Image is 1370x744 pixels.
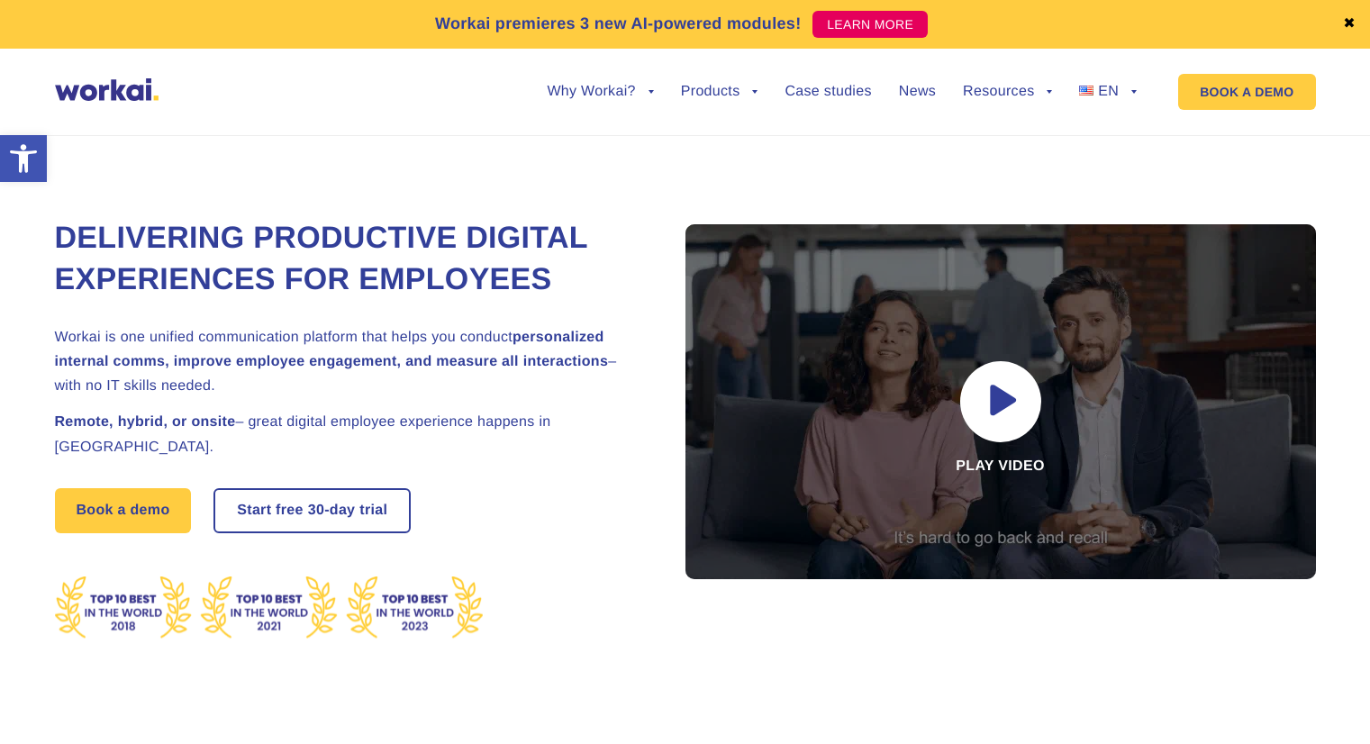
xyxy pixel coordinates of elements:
a: ✖ [1343,17,1356,32]
a: Resources [963,85,1052,99]
a: News [899,85,936,99]
a: Start free30-daytrial [215,490,409,531]
h2: Workai is one unified communication platform that helps you conduct – with no IT skills needed. [55,325,640,399]
strong: Remote, hybrid, or onsite [55,414,236,430]
p: Workai premieres 3 new AI-powered modules! [435,12,802,36]
a: Book a demo [55,488,192,533]
a: LEARN MORE [812,11,928,38]
a: BOOK A DEMO [1178,74,1315,110]
a: Products [681,85,758,99]
span: EN [1098,84,1119,99]
a: Case studies [785,85,871,99]
h1: Delivering Productive Digital Experiences for Employees [55,218,640,301]
div: Play video [685,224,1316,579]
a: Why Workai? [547,85,653,99]
i: 30-day [308,504,356,518]
h2: – great digital employee experience happens in [GEOGRAPHIC_DATA]. [55,410,640,458]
